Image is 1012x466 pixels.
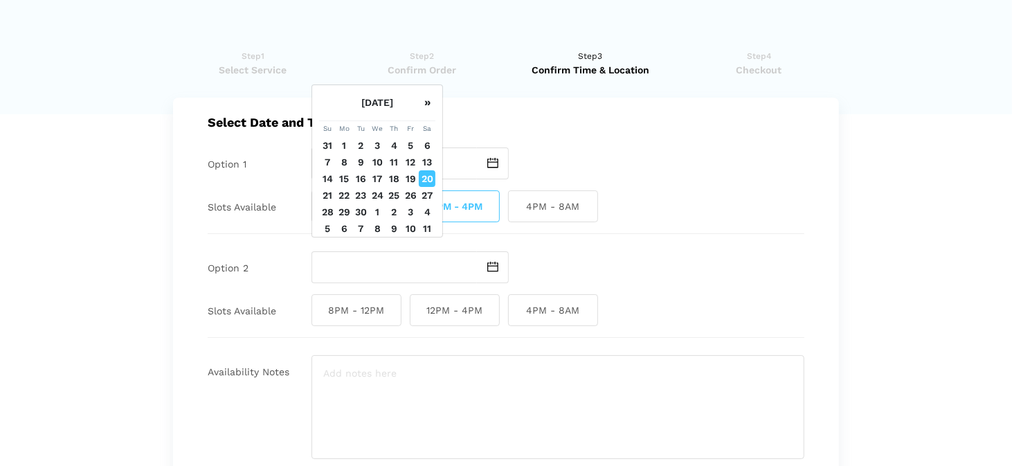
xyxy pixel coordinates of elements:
th: [DATE] [336,85,419,121]
a: Step4 [679,49,839,77]
td: 31 [319,137,336,154]
td: 21 [319,187,336,204]
label: Slots Available [208,201,276,213]
td: 11 [419,220,435,237]
td: 5 [402,137,419,154]
td: 3 [369,137,386,154]
td: 6 [419,137,435,154]
td: 2 [386,204,402,220]
th: Mo [336,120,352,137]
td: 30 [352,204,369,220]
td: 12 [402,154,419,170]
th: Sa [419,120,435,137]
td: 1 [369,204,386,220]
td: 28 [319,204,336,220]
td: 17 [369,170,386,187]
td: 20 [419,170,435,187]
span: 12PM - 4PM [410,190,500,222]
a: Step1 [173,49,333,77]
td: 4 [386,137,402,154]
td: 3 [402,204,419,220]
th: » [419,85,435,121]
td: 22 [336,187,352,204]
span: 8PM - 12PM [311,294,401,326]
td: 14 [319,170,336,187]
td: 15 [336,170,352,187]
td: 18 [386,170,402,187]
span: Confirm Order [342,63,502,77]
span: Checkout [679,63,839,77]
label: Slots Available [208,305,276,317]
label: Option 1 [208,159,246,170]
td: 13 [419,154,435,170]
td: 4 [419,204,435,220]
a: Step2 [342,49,502,77]
td: 23 [352,187,369,204]
label: Availability Notes [208,366,289,378]
th: Tu [352,120,369,137]
th: Su [319,120,336,137]
span: Select Service [173,63,333,77]
td: 27 [419,187,435,204]
td: 10 [402,220,419,237]
td: 8 [336,154,352,170]
td: 6 [336,220,352,237]
span: 4PM - 8AM [508,190,598,222]
th: We [369,120,386,137]
td: 25 [386,187,402,204]
span: Confirm Time & Location [510,63,670,77]
td: 19 [402,170,419,187]
label: Option 2 [208,262,249,274]
span: 12PM - 4PM [410,294,500,326]
td: 16 [352,170,369,187]
td: 7 [352,220,369,237]
td: 7 [319,154,336,170]
td: 9 [386,220,402,237]
th: Fr [402,120,419,137]
td: 24 [369,187,386,204]
td: 11 [386,154,402,170]
td: 29 [336,204,352,220]
h5: Select Date and Time [208,115,804,129]
td: 5 [319,220,336,237]
span: 4PM - 8AM [508,294,598,326]
td: 2 [352,137,369,154]
td: 9 [352,154,369,170]
td: 8 [369,220,386,237]
td: 26 [402,187,419,204]
a: Step3 [510,49,670,77]
td: 10 [369,154,386,170]
td: 1 [336,137,352,154]
th: Th [386,120,402,137]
